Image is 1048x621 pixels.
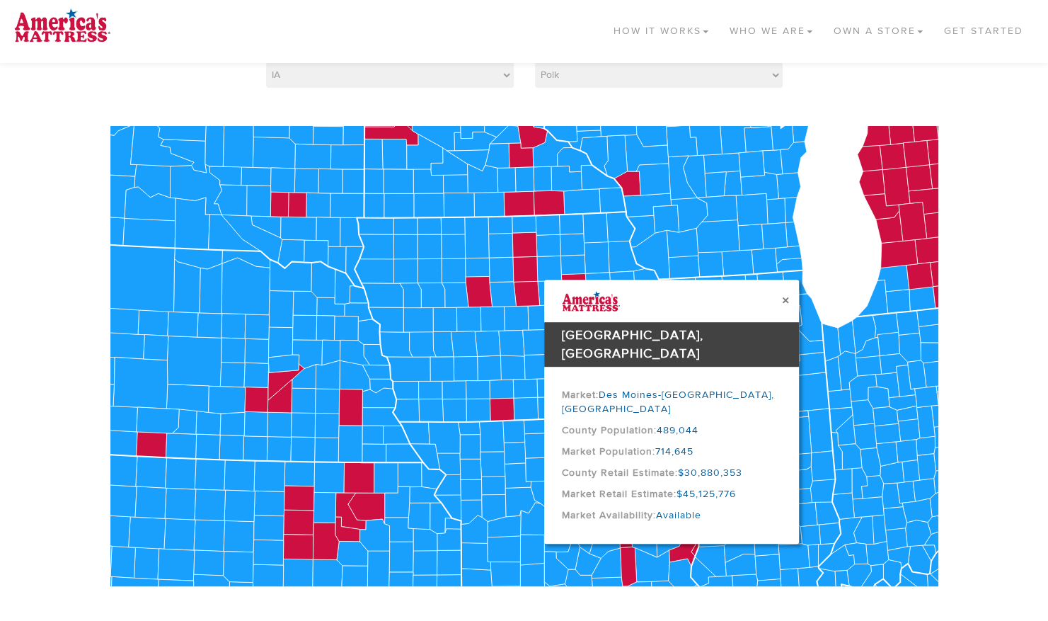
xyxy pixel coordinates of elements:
button: × [781,293,788,308]
span: Available [656,509,701,522]
span: 30,880,353 [684,467,742,479]
b: County Retail Estimate: [562,467,678,479]
b: Market Retail Estimate: [562,488,676,501]
span: 714,645 [655,445,693,458]
a: How It Works [603,7,719,49]
b: Market Availability: [562,509,656,522]
span: [GEOGRAPHIC_DATA], [GEOGRAPHIC_DATA] [562,327,703,362]
img: logo [544,290,620,312]
b: County Population: [562,424,657,437]
a: Own a Store [823,7,933,49]
span: 489,044 [657,424,698,437]
b: Market Population: [562,445,655,458]
span: 45,125,776 [683,488,736,501]
span: $ [678,467,684,479]
b: Market: [562,389,599,401]
img: logo [14,7,110,42]
a: Get Started [933,7,1034,49]
span: Des Moines-[GEOGRAPHIC_DATA], [GEOGRAPHIC_DATA] [562,389,773,416]
a: Who We Are [719,7,823,49]
span: $ [676,488,683,501]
